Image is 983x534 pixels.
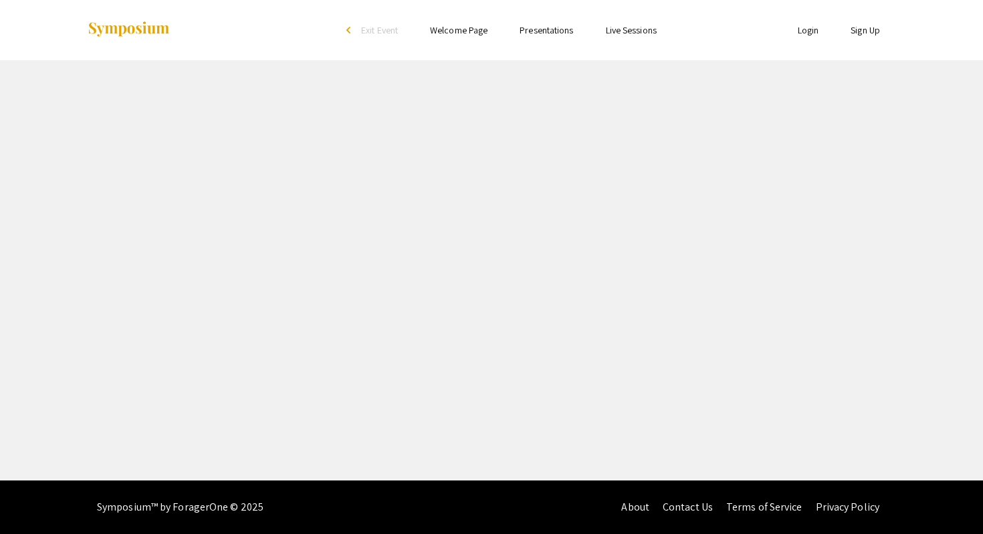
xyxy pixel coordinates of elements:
a: Privacy Policy [816,500,879,514]
div: arrow_back_ios [346,26,354,34]
a: Terms of Service [726,500,802,514]
a: About [621,500,649,514]
a: Sign Up [851,24,880,36]
a: Presentations [520,24,573,36]
div: Symposium™ by ForagerOne © 2025 [97,480,263,534]
iframe: Chat [926,474,973,524]
a: Login [798,24,819,36]
span: Exit Event [361,24,398,36]
a: Contact Us [663,500,713,514]
img: Symposium by ForagerOne [87,21,171,39]
a: Live Sessions [606,24,657,36]
a: Welcome Page [430,24,487,36]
